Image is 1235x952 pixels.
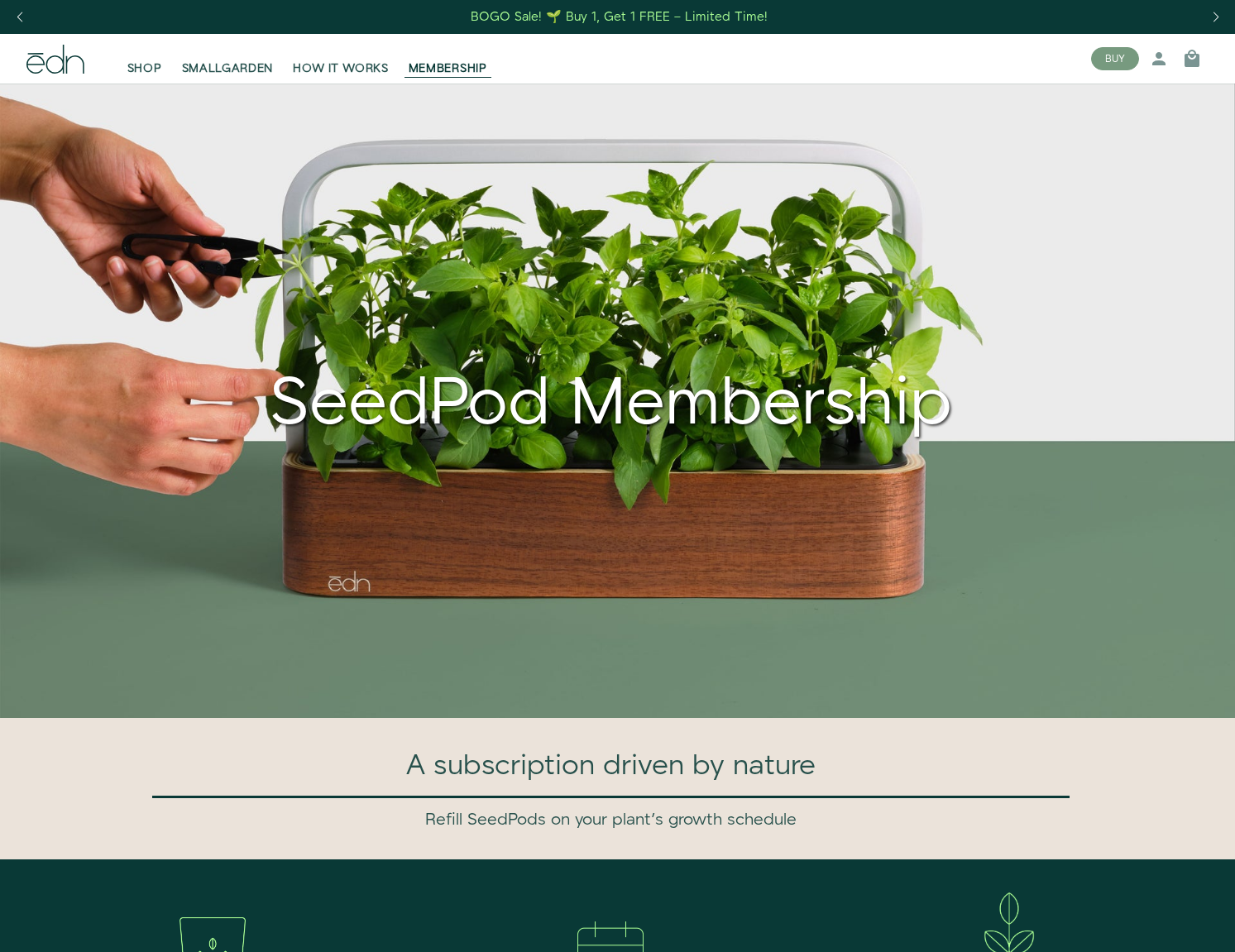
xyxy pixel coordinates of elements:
button: BUY [1091,47,1139,70]
a: HOW IT WORKS [283,41,398,77]
span: SHOP [127,60,162,77]
span: SMALLGARDEN [182,60,274,77]
a: SHOP [117,41,172,77]
div: BOGO Sale! 🌱 Buy 1, Get 1 FREE – Limited Time! [471,8,768,26]
span: HOW IT WORKS [293,60,388,77]
span: MEMBERSHIP [409,60,487,77]
a: BOGO Sale! 🌱 Buy 1, Get 1 FREE – Limited Time! [469,4,769,30]
a: MEMBERSHIP [399,41,497,77]
h1: A subscription driven by nature [128,751,1094,782]
a: SMALLGARDEN [172,41,284,77]
div: SeedPod Membership [26,325,1195,444]
h3: Refill SeedPods on your plant's growth schedule [128,811,1094,830]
